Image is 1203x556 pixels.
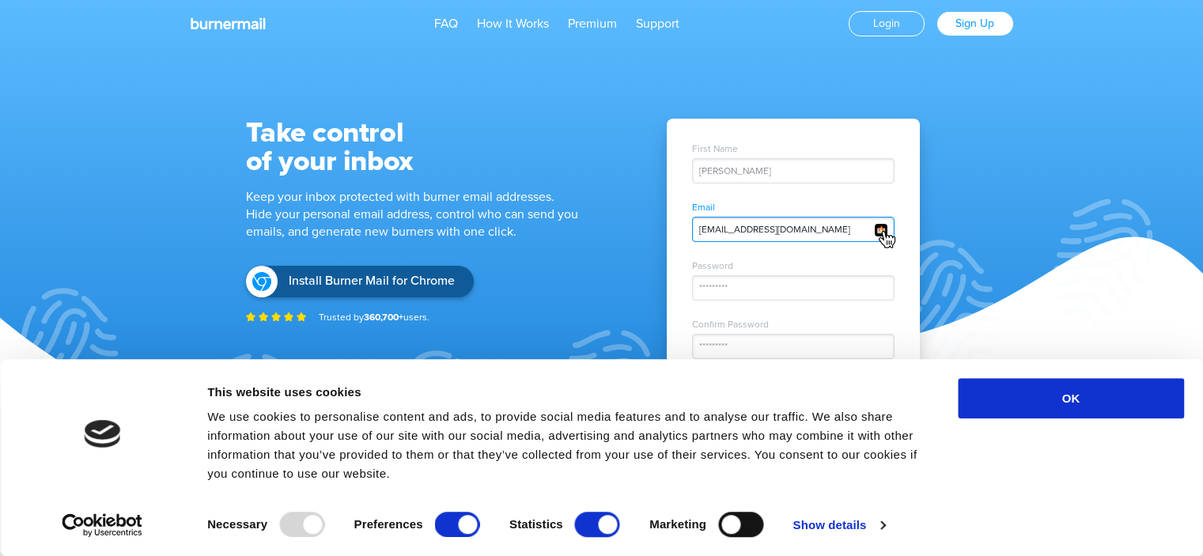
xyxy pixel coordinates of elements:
[289,274,455,289] span: Install Burner Mail for Chrome
[878,230,896,249] img: Macos cursor
[246,119,610,176] h2: Take control of your inbox
[259,312,268,322] img: Icon star
[207,517,267,531] strong: Necessary
[849,11,925,36] a: Login
[793,513,885,537] a: Show details
[692,320,895,329] span: Confirm Password
[354,517,423,531] strong: Preferences
[692,261,895,270] span: Password
[434,16,458,32] a: FAQ
[84,420,120,448] img: logo
[207,407,922,483] div: We use cookies to personalise content and ads, to provide social media features and to analyse ou...
[246,266,474,297] a: Install Burner Mail Install Burner Mail for Chrome
[636,16,679,32] a: Support
[297,312,306,322] img: Icon star
[33,513,172,537] a: Usercentrics Cookiebot - opens in a new window
[699,224,850,235] span: [EMAIL_ADDRESS][DOMAIN_NAME]
[246,312,255,322] img: Icon star
[246,188,610,240] h1: Keep your inbox protected with burner email addresses. Hide your personal email address, control ...
[692,158,895,183] div: [PERSON_NAME]
[649,517,706,531] strong: Marketing
[191,17,266,30] img: Burnermail logo white
[509,517,563,531] strong: Statistics
[477,16,549,32] a: How It Works
[271,312,281,322] img: Icon star
[284,312,293,322] img: Icon star
[692,202,895,212] span: Email
[319,312,429,323] span: Trusted by users.
[568,16,617,32] a: Premium
[958,378,1184,418] button: OK
[207,383,922,402] div: This website uses cookies
[937,12,1013,36] a: Sign Up
[364,312,403,323] strong: 360,700+
[692,144,895,153] span: First Name
[252,272,271,291] img: Install Burner Mail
